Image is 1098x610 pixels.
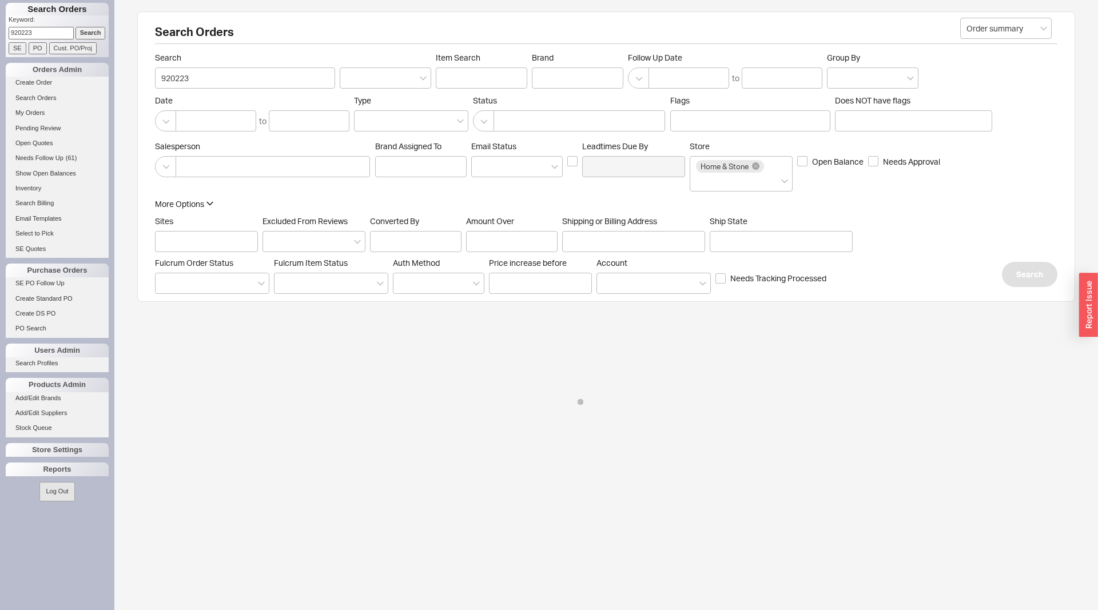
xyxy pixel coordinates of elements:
[399,277,407,290] input: Auth Method
[6,122,109,134] a: Pending Review
[155,26,1057,44] h2: Search Orders
[6,137,109,149] a: Open Quotes
[280,277,288,290] input: Fulcrum Item Status
[155,198,213,210] button: More Options
[49,42,97,54] input: Cust. PO/Proj
[562,231,705,252] input: Shipping or Billing Address
[6,3,109,15] h1: Search Orders
[868,156,878,166] input: Needs Approval
[696,174,704,188] input: Store
[628,53,822,63] span: Follow Up Date
[9,15,109,27] p: Keyword:
[6,422,109,434] a: Stock Queue
[6,308,109,320] a: Create DS PO
[6,378,109,392] div: Products Admin
[670,95,690,105] span: Flags
[551,165,558,169] svg: open menu
[155,258,233,268] span: Fulcrum Order Status
[732,73,739,84] div: to
[6,463,109,476] div: Reports
[360,114,368,127] input: Type
[6,168,109,180] a: Show Open Balances
[370,216,419,226] span: Converted By
[582,141,685,151] span: Leadtimes Due By
[436,53,527,63] span: Item Search
[6,228,109,240] a: Select to Pick
[354,95,371,105] span: Type
[66,154,77,161] span: ( 61 )
[6,407,109,419] a: Add/Edit Suppliers
[29,42,47,54] input: PO
[6,392,109,404] a: Add/Edit Brands
[6,92,109,104] a: Search Orders
[1002,262,1057,287] button: Search
[420,76,427,81] svg: open menu
[6,107,109,119] a: My Orders
[259,115,266,127] div: to
[715,273,726,284] input: Needs Tracking Processed
[15,125,61,131] span: Pending Review
[436,67,527,89] input: Item Search
[9,42,26,54] input: SE
[710,216,747,226] span: Ship State
[6,197,109,209] a: Search Billing
[701,162,749,170] span: Home & Stone
[393,258,440,268] span: Auth Method
[471,141,516,151] span: Em ​ ail Status
[960,18,1052,39] input: Select...
[6,277,109,289] a: SE PO Follow Up
[812,156,864,168] span: Open Balance
[155,198,204,210] div: More Options
[730,273,826,284] span: Needs Tracking Processed
[699,281,706,286] svg: open menu
[39,482,74,501] button: Log Out
[6,243,109,255] a: SE Quotes
[75,27,106,39] input: Search
[827,53,860,62] span: Group By
[473,95,666,106] span: Status
[466,231,558,252] input: Amount Over
[155,216,173,226] span: Sites
[15,154,63,161] span: Needs Follow Up
[274,258,348,268] span: Fulcrum Item Status
[596,258,627,268] span: Account
[6,293,109,305] a: Create Standard PO
[375,141,441,151] span: Brand Assigned To
[690,141,710,151] span: Store
[155,141,371,151] span: Salesperson
[155,95,349,106] span: Date
[155,53,335,63] span: Search
[489,258,592,268] span: Price increase before
[907,76,914,81] svg: open menu
[6,322,109,334] a: PO Search
[6,344,109,357] div: Users Admin
[1016,268,1043,281] span: Search
[262,216,348,226] span: Excluded From Reviews
[6,182,109,194] a: Inventory
[835,95,910,105] span: Does NOT have flags
[883,156,940,168] span: Needs Approval
[6,77,109,89] a: Create Order
[6,213,109,225] a: Email Templates
[1040,26,1047,31] svg: open menu
[6,357,109,369] a: Search Profiles
[797,156,807,166] input: Open Balance
[161,277,169,290] input: Fulcrum Order Status
[6,152,109,164] a: Needs Follow Up(61)
[354,240,361,244] svg: open menu
[562,216,705,226] span: Shipping or Billing Address
[6,443,109,457] div: Store Settings
[155,67,335,89] input: Search
[532,53,554,62] span: Brand
[6,264,109,277] div: Purchase Orders
[6,63,109,77] div: Orders Admin
[466,216,558,226] span: Amount Over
